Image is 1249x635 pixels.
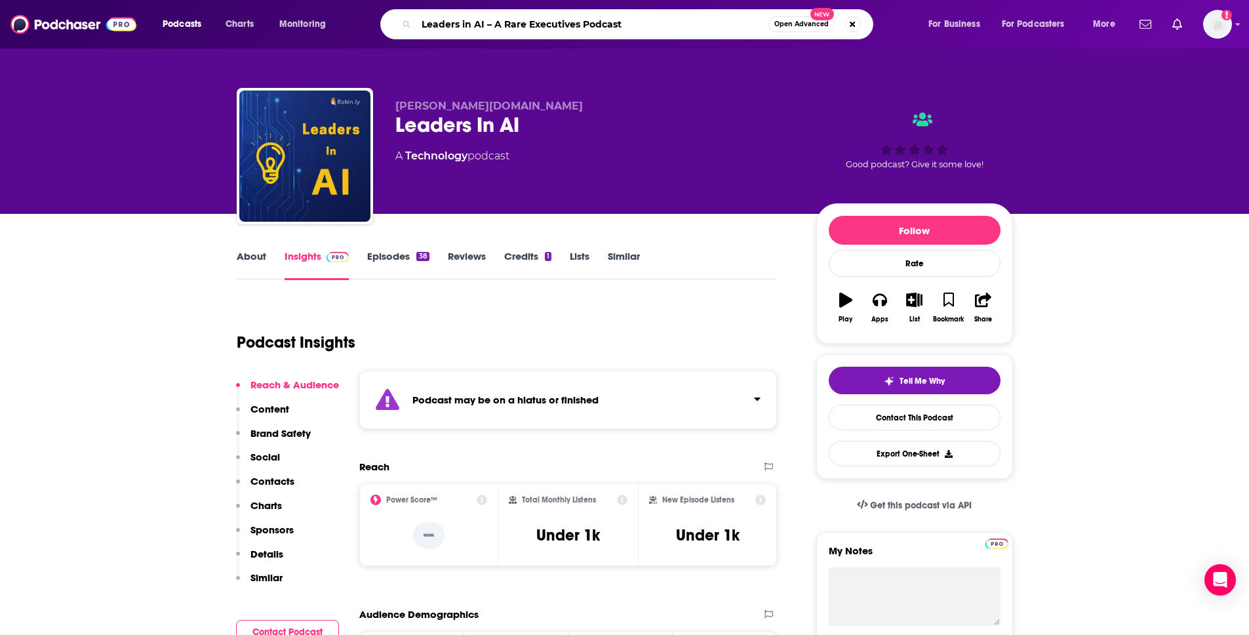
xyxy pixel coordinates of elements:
[359,461,389,473] h2: Reach
[829,250,1001,277] div: Rate
[966,284,1000,331] button: Share
[250,499,282,512] p: Charts
[1084,14,1132,35] button: open menu
[928,15,980,33] span: For Business
[932,284,966,331] button: Bookmark
[829,544,1001,567] label: My Notes
[395,100,583,112] span: [PERSON_NAME][DOMAIN_NAME]
[1134,13,1157,35] a: Show notifications dropdown
[217,14,262,35] a: Charts
[236,499,282,523] button: Charts
[448,250,486,280] a: Reviews
[393,9,886,39] div: Search podcasts, credits, & more...
[163,15,201,33] span: Podcasts
[359,608,479,621] h2: Audience Demographics
[909,316,920,323] div: List
[236,451,280,475] button: Social
[1167,13,1187,35] a: Show notifications dropdown
[1221,10,1232,20] svg: Add a profile image
[236,403,289,427] button: Content
[239,91,370,222] img: Leaders In AI
[416,252,429,261] div: 38
[153,14,218,35] button: open menu
[919,14,997,35] button: open menu
[237,250,266,280] a: About
[897,284,931,331] button: List
[395,148,509,164] div: A podcast
[662,495,734,504] h2: New Episode Listens
[250,523,294,536] p: Sponsors
[1002,15,1065,33] span: For Podcasters
[279,15,326,33] span: Monitoring
[416,14,768,35] input: Search podcasts, credits, & more...
[608,250,640,280] a: Similar
[536,525,600,545] h3: Under 1k
[359,371,778,429] section: Click to expand status details
[412,394,599,406] strong: Podcast may be on a hiatus or finished
[863,284,897,331] button: Apps
[250,403,289,415] p: Content
[839,316,852,323] div: Play
[985,539,1008,549] img: Podchaser Pro
[285,250,349,280] a: InsightsPodchaser Pro
[933,316,964,323] div: Bookmark
[522,495,596,504] h2: Total Monthly Listens
[816,100,1013,181] div: Good podcast? Give it some love!
[250,379,339,391] p: Reach & Audience
[774,21,829,28] span: Open Advanced
[871,316,888,323] div: Apps
[504,250,551,280] a: Credits1
[829,216,1001,245] button: Follow
[386,495,437,504] h2: Power Score™
[237,333,355,352] h1: Podcast Insights
[250,548,283,560] p: Details
[993,14,1084,35] button: open menu
[846,159,983,169] span: Good podcast? Give it some love!
[250,475,294,487] p: Contacts
[884,376,894,386] img: tell me why sparkle
[10,12,136,37] img: Podchaser - Follow, Share and Rate Podcasts
[846,489,983,522] a: Get this podcast via API
[829,284,863,331] button: Play
[236,427,311,451] button: Brand Safety
[236,548,283,572] button: Details
[236,475,294,499] button: Contacts
[545,252,551,261] div: 1
[250,427,311,440] p: Brand Safety
[405,150,467,162] a: Technology
[236,523,294,548] button: Sponsors
[974,316,992,323] div: Share
[1204,564,1236,596] div: Open Intercom Messenger
[829,405,1001,430] a: Contact This Podcast
[1093,15,1115,33] span: More
[570,250,589,280] a: Lists
[1203,10,1232,39] img: User Profile
[829,441,1001,466] button: Export One-Sheet
[870,500,972,511] span: Get this podcast via API
[900,376,945,386] span: Tell Me Why
[327,252,349,262] img: Podchaser Pro
[250,451,280,463] p: Social
[810,8,834,20] span: New
[226,15,254,33] span: Charts
[367,250,429,280] a: Episodes38
[829,367,1001,394] button: tell me why sparkleTell Me Why
[250,571,283,584] p: Similar
[236,571,283,596] button: Similar
[985,537,1008,549] a: Pro website
[1203,10,1232,39] button: Show profile menu
[676,525,740,545] h3: Under 1k
[270,14,343,35] button: open menu
[1203,10,1232,39] span: Logged in as AlyssaScarpaci
[768,16,835,32] button: Open AdvancedNew
[236,379,339,403] button: Reach & Audience
[413,522,445,548] p: --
